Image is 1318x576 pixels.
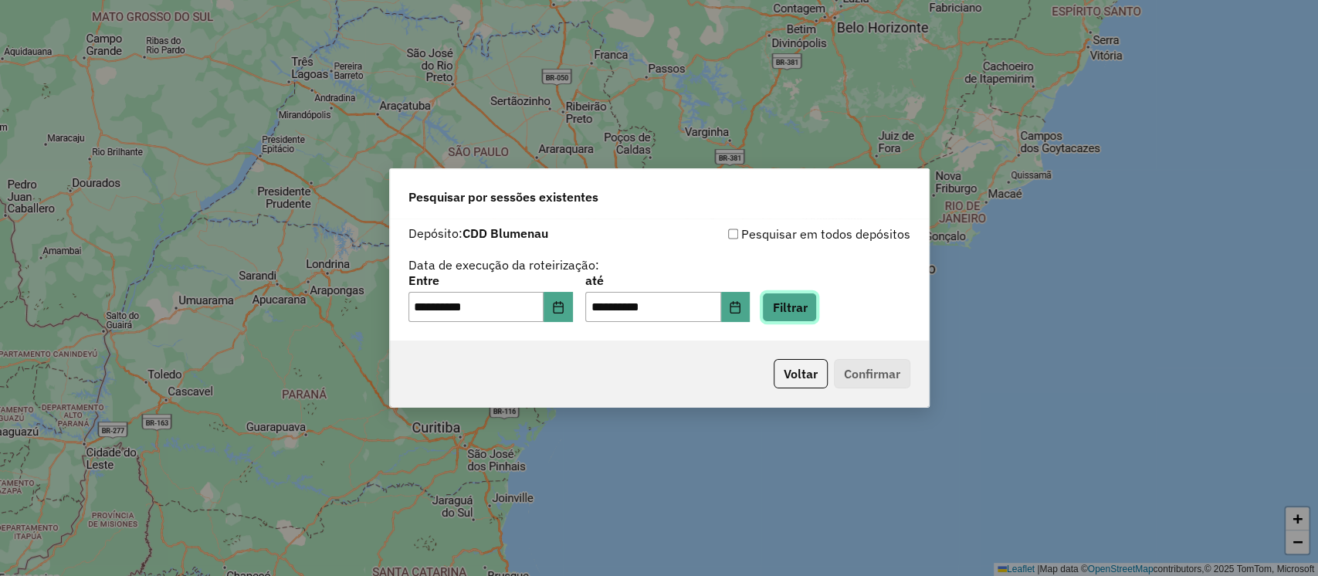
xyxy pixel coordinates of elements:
span: Pesquisar por sessões existentes [408,188,598,206]
label: Data de execução da roteirização: [408,256,599,274]
label: até [585,271,750,290]
button: Choose Date [721,292,750,323]
div: Pesquisar em todos depósitos [659,225,910,243]
button: Choose Date [544,292,573,323]
strong: CDD Blumenau [462,225,548,241]
label: Depósito: [408,224,548,242]
label: Entre [408,271,573,290]
button: Voltar [774,359,828,388]
button: Filtrar [762,293,817,322]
